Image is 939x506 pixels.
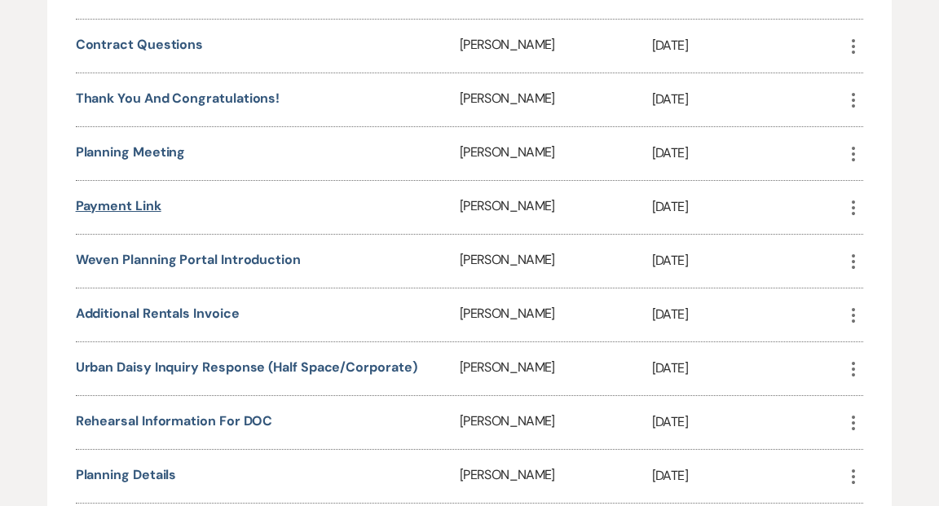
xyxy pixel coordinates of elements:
[460,235,652,288] div: [PERSON_NAME]
[76,143,186,161] a: Planning Meeting
[76,305,240,322] a: Additional Rentals Invoice
[76,36,204,53] a: Contract Questions
[76,466,177,483] a: Planning Details
[460,450,652,503] div: [PERSON_NAME]
[652,89,844,110] p: [DATE]
[460,20,652,73] div: [PERSON_NAME]
[652,304,844,325] p: [DATE]
[76,359,417,376] a: Urban Daisy Inquiry Response (Half Space/Corporate)
[460,396,652,449] div: [PERSON_NAME]
[76,90,280,107] a: Thank you and Congratulations!
[652,411,844,433] p: [DATE]
[652,465,844,486] p: [DATE]
[460,342,652,395] div: [PERSON_NAME]
[460,73,652,126] div: [PERSON_NAME]
[652,35,844,56] p: [DATE]
[652,196,844,218] p: [DATE]
[652,250,844,271] p: [DATE]
[460,181,652,234] div: [PERSON_NAME]
[652,143,844,164] p: [DATE]
[460,127,652,180] div: [PERSON_NAME]
[76,197,161,214] a: Payment Link
[76,251,301,268] a: Weven Planning Portal Introduction
[652,358,844,379] p: [DATE]
[460,288,652,341] div: [PERSON_NAME]
[76,412,273,429] a: Rehearsal Information for DOC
